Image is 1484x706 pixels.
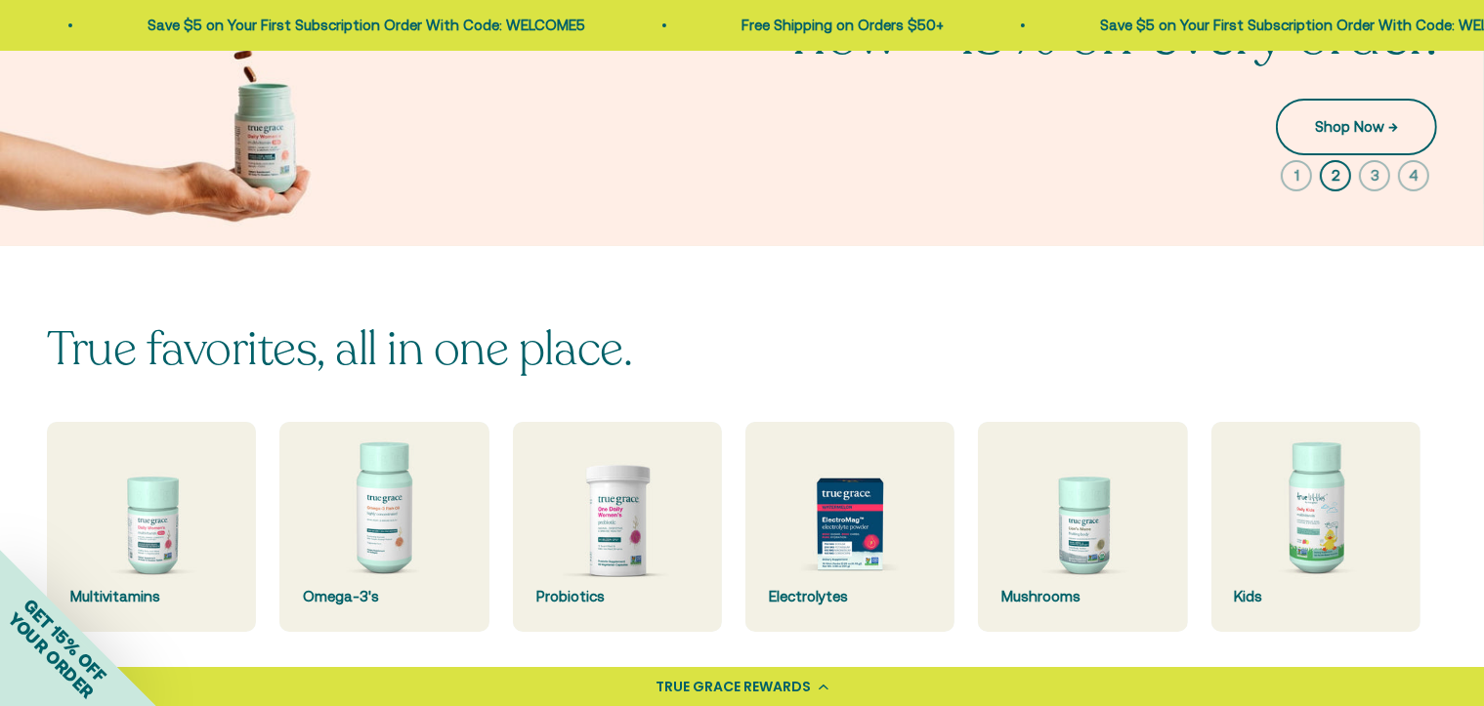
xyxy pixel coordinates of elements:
div: Electrolytes [769,585,931,608]
a: Free Shipping on Orders $50+ [485,17,687,33]
div: Mushrooms [1001,585,1164,608]
span: GET 15% OFF [20,595,110,685]
a: Shop Now → [1276,99,1437,155]
div: Probiotics [536,585,699,608]
div: Omega-3's [303,585,465,608]
a: Mushrooms [978,422,1187,631]
button: 4 [1398,160,1429,191]
button: 1 [1281,160,1312,191]
a: Multivitamins [47,422,256,631]
button: 3 [1359,160,1390,191]
span: YOUR ORDER [4,608,98,702]
p: Save $5 on Your First Subscription Order With Code: WELCOME5 [843,14,1281,37]
a: Omega-3's [279,422,488,631]
a: Kids [1211,422,1420,631]
div: TRUE GRACE REWARDS [657,677,812,697]
a: Probiotics [513,422,722,631]
button: 2 [1320,160,1351,191]
a: Electrolytes [745,422,954,631]
div: Kids [1235,585,1397,608]
split-lines: True favorites, all in one place. [47,317,632,381]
